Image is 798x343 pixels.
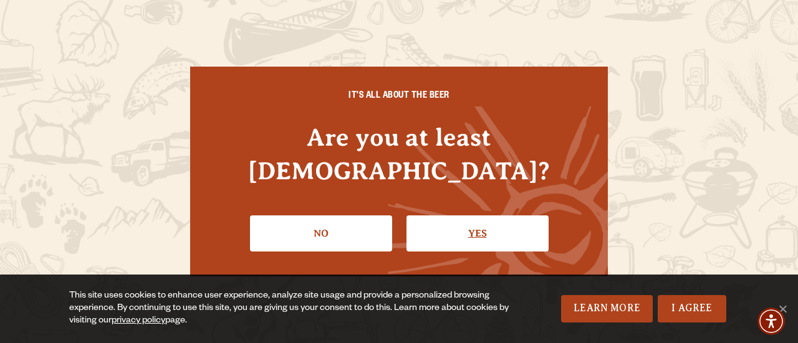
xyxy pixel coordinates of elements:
[658,295,726,322] a: I Agree
[561,295,653,322] a: Learn More
[215,92,583,103] h6: IT'S ALL ABOUT THE BEER
[69,290,511,327] div: This site uses cookies to enhance user experience, analyze site usage and provide a personalized ...
[112,316,165,326] a: privacy policy
[406,215,549,251] a: Confirm I'm 21 or older
[757,308,785,335] div: Accessibility Menu
[250,215,392,251] a: No
[215,121,583,187] h4: Are you at least [DEMOGRAPHIC_DATA]?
